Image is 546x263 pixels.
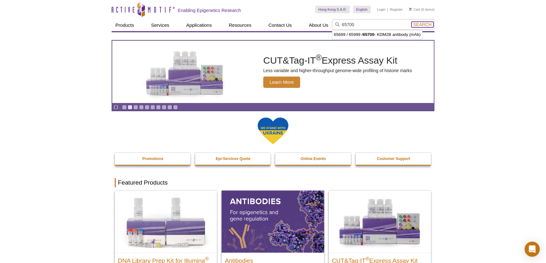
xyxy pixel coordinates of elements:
a: Go to slide 2 [128,105,132,110]
sup: ® [205,256,209,261]
a: About Us [305,19,332,31]
a: Go to slide 1 [122,105,127,110]
h2: Enabling Epigenetics Research [178,8,241,13]
a: Customer Support [356,153,432,165]
li: 65699 / 65999 / - KDM2B antibody (mAb) [332,30,422,39]
a: Epi-Services Quote [195,153,271,165]
div: Open Intercom Messenger [525,242,540,257]
span: Learn More [263,77,300,88]
img: CUT&Tag-IT® Express Assay Kit [329,191,431,252]
a: Go to slide 5 [145,105,149,110]
a: Go to slide 4 [139,105,144,110]
a: Contact Us [264,19,295,31]
a: Go to slide 7 [156,105,161,110]
button: Search [411,22,433,27]
input: Keyword, Cat. No. [332,19,434,30]
a: Toggle autoplay [113,105,118,110]
strong: Online Events [301,157,326,161]
a: Go to slide 3 [133,105,138,110]
a: Resources [225,19,255,31]
a: Services [147,19,173,31]
a: Cart [409,7,420,12]
h2: Featured Products [115,178,431,187]
strong: 65700 [363,32,375,37]
span: Search [413,22,432,27]
img: All Antibodies [222,191,324,252]
a: CUT&Tag-IT Express Assay Kit CUT&Tag-IT®Express Assay Kit Less variable and higher-throughput gen... [112,41,434,103]
a: Promotions [115,153,191,165]
a: Applications [183,19,216,31]
sup: ® [316,53,322,62]
a: Go to slide 6 [150,105,155,110]
a: Online Events [275,153,351,165]
article: CUT&Tag-IT Express Assay Kit [112,41,434,103]
strong: Customer Support [377,157,410,161]
p: Less variable and higher-throughput genome-wide profiling of histone marks [263,68,412,73]
li: | [387,6,388,13]
a: Products [112,19,138,31]
a: Go to slide 10 [173,105,178,110]
img: We Stand With Ukraine [257,117,289,145]
img: CUT&Tag-IT Express Assay Kit [133,37,237,106]
a: Go to slide 8 [162,105,166,110]
strong: Promotions [142,157,163,161]
li: (0 items) [409,6,434,13]
a: Login [377,7,386,12]
a: Go to slide 9 [167,105,172,110]
sup: ® [365,256,369,261]
strong: Epi-Services Quote [216,157,250,161]
img: Your Cart [409,8,412,11]
img: DNA Library Prep Kit for Illumina [115,191,217,252]
a: Hong Kong S.A.R. [315,6,350,13]
h2: CUT&Tag-IT Express Assay Kit [263,56,412,65]
a: English [353,6,371,13]
a: Register [390,7,403,12]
